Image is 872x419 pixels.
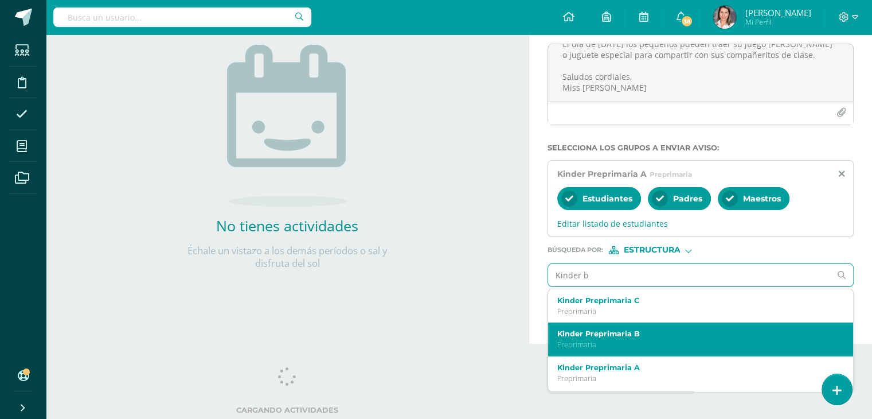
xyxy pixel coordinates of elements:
[609,246,695,254] div: [object Object]
[650,170,692,179] span: Preprimaria
[623,247,680,253] span: Estructura
[557,296,832,305] label: Kinder Preprimaria C
[673,193,702,204] span: Padres
[557,218,844,229] span: Editar listado de estudiantes
[557,169,647,179] span: Kinder Preprimaria A
[548,247,603,253] span: Búsqueda por :
[582,193,632,204] span: Estudiantes
[557,329,832,338] label: Kinder Preprimaria B
[227,45,347,207] img: no_activities.png
[69,406,506,414] label: Cargando actividades
[173,216,402,235] h2: No tienes actividades
[557,374,832,383] p: Preprimaria
[557,307,832,316] p: Preprimaria
[745,17,811,27] span: Mi Perfil
[548,264,830,286] input: Ej. Primero primaria
[713,6,736,29] img: 0ea3a803de7c08b9ffe035cf3bf9ce06.png
[743,193,781,204] span: Maestros
[548,44,853,102] textarea: Buenas tardes padres de familia [PERSON_NAME]: El día de [DATE] los pequeños pueden traer su jueg...
[173,245,402,270] p: Échale un vistazo a los demás períodos o sal y disfruta del sol
[53,7,311,27] input: Busca un usuario...
[557,363,832,372] label: Kinder Preprimaria A
[548,143,854,152] label: Selecciona los grupos a enviar aviso :
[745,7,811,18] span: [PERSON_NAME]
[681,15,693,28] span: 38
[557,340,832,350] p: Preprimaria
